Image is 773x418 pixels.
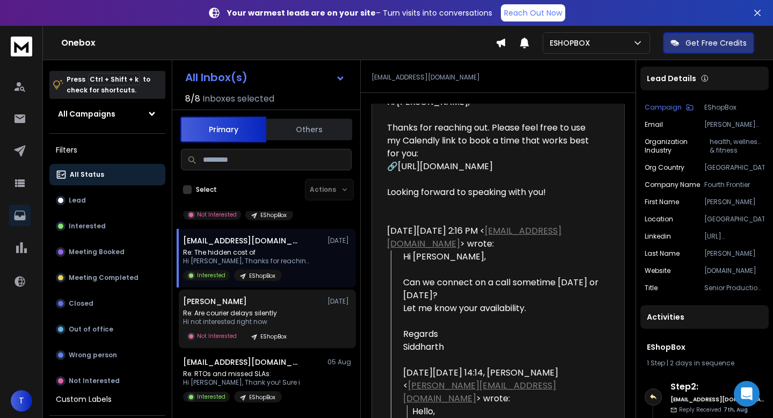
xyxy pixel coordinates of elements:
p: linkedin [645,232,671,241]
div: Let me know your availability. [403,302,601,315]
p: [PERSON_NAME] [704,198,764,206]
p: EShopBox [249,393,275,401]
p: Get Free Credits [686,38,747,48]
p: EShopBox [260,211,287,219]
p: [DATE] [327,297,352,306]
div: [DATE][DATE] 2:16 PM < > wrote: [387,225,601,250]
button: Campaign [645,103,694,112]
p: Lead Details [647,73,696,84]
p: location [645,215,673,224]
p: Hi [PERSON_NAME], Thanks for reaching out. [183,257,312,265]
h1: All Inbox(s) [185,72,247,83]
div: Hello, [412,405,601,418]
h3: Filters [49,142,165,157]
h1: Onebox [61,37,495,49]
span: 7th, Aug [724,406,748,414]
button: Others [266,118,352,141]
h1: All Campaigns [58,109,115,119]
label: Select [196,185,217,194]
div: Thanks for reaching out. Please feel free to use my Calendly link to book a time that works best ... [387,121,601,160]
div: Open Intercom Messenger [734,381,760,407]
p: Email [645,120,663,129]
button: T [11,390,32,412]
p: Not Interested [69,377,120,385]
p: Re: RTOs and missed SLAs: [183,370,300,378]
p: [GEOGRAPHIC_DATA] [704,215,764,224]
p: First Name [645,198,679,206]
div: Regards [403,328,601,341]
span: Ctrl + Shift + k [88,73,140,85]
a: [PERSON_NAME][EMAIL_ADDRESS][DOMAIN_NAME] [403,379,556,405]
h3: Inboxes selected [202,92,274,105]
button: Primary [180,117,266,142]
p: website [645,266,670,275]
p: Out of office [69,325,113,334]
p: title [645,284,658,292]
button: All Inbox(s) [177,67,354,88]
p: Wrong person [69,351,117,359]
p: EShopBox [704,103,764,112]
p: Lead [69,196,86,205]
button: All Status [49,164,165,185]
p: Press to check for shortcuts. [67,74,150,96]
button: Get Free Credits [663,32,754,54]
p: Re: Are courier delays silently [183,309,293,318]
div: Can we connect on a call sometime [DATE] or [DATE]? [403,276,601,302]
a: Reach Out Now [501,4,565,21]
div: Hi [PERSON_NAME], [403,250,601,354]
p: Reach Out Now [504,8,562,18]
button: Not Interested [49,370,165,392]
h1: EShopBox [647,342,762,352]
p: All Status [70,170,104,179]
div: Activities [640,305,769,329]
p: [PERSON_NAME] [704,249,764,258]
strong: Your warmest leads are on your site [227,8,376,18]
p: [URL][DOMAIN_NAME][PERSON_NAME] [704,232,764,241]
div: [DATE][DATE] 14:14, [PERSON_NAME] < > wrote: [403,366,601,405]
button: Lead [49,190,165,211]
h6: Step 2 : [670,380,764,393]
button: Interested [49,215,165,237]
p: [EMAIL_ADDRESS][DOMAIN_NAME] [371,73,480,82]
p: EShopBox [249,272,275,280]
h6: [EMAIL_ADDRESS][DOMAIN_NAME] [670,395,764,403]
p: Interested [197,393,225,401]
button: All Campaigns [49,103,165,125]
div: Looking forward to speaking with you! [387,186,601,199]
p: organization industry [645,138,710,155]
p: Not Interested [197,211,237,219]
p: [GEOGRAPHIC_DATA] [704,163,764,172]
p: Hi not interested right now [183,318,293,326]
button: Wrong person [49,344,165,366]
p: [DOMAIN_NAME] [704,266,764,275]
div: | [647,359,762,367]
p: Hi [PERSON_NAME], Thank you! Sure i [183,378,300,387]
p: Campaign [645,103,682,112]
p: EShopBox [260,333,287,341]
p: Fourth Frontier [704,181,764,189]
h1: [EMAIL_ADDRESS][DOMAIN_NAME] [183,235,301,246]
p: [DATE] [327,236,352,245]
div: Siddharth [403,341,601,354]
button: Out of office [49,319,165,340]
p: Reply Received [679,406,748,414]
p: 05 Aug [327,358,352,366]
p: org country [645,163,684,172]
p: Meeting Booked [69,248,125,256]
span: 8 / 8 [185,92,200,105]
p: [PERSON_NAME][EMAIL_ADDRESS][DOMAIN_NAME] [704,120,764,129]
p: Company Name [645,181,700,189]
p: health, wellness & fitness [710,138,764,155]
p: Closed [69,299,93,308]
button: Meeting Booked [49,241,165,263]
p: ESHOPBOX [550,38,594,48]
p: Meeting Completed [69,273,138,282]
p: Re: The hidden cost of [183,248,312,257]
p: Interested [69,222,106,230]
span: 1 Step [647,358,665,367]
span: 2 days in sequence [670,358,734,367]
p: Last Name [645,249,680,258]
h3: Custom Labels [56,394,112,405]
